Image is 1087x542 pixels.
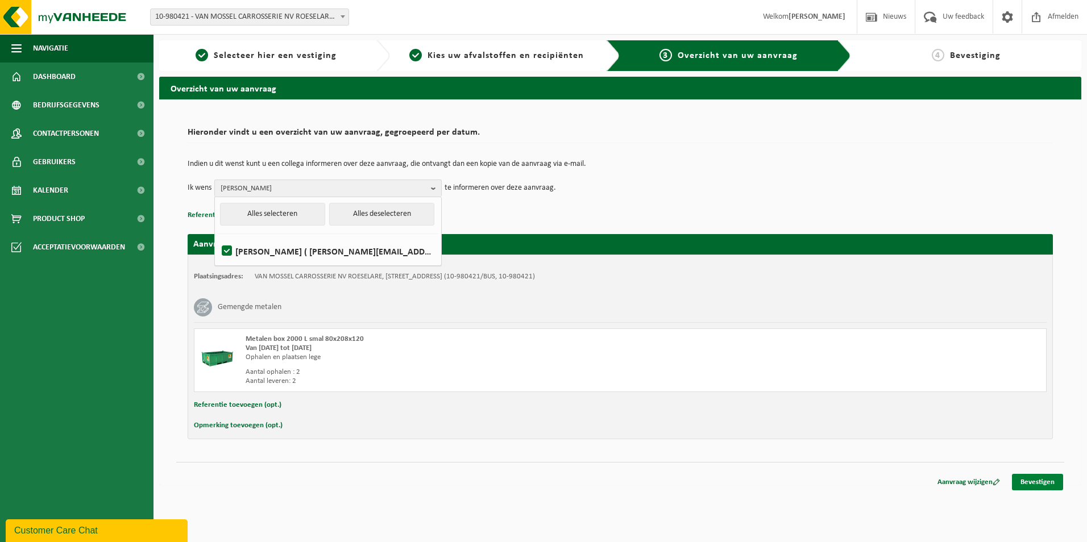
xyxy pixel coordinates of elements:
[255,272,535,281] td: VAN MOSSEL CARROSSERIE NV ROESELARE, [STREET_ADDRESS] (10-980421/BUS, 10-980421)
[200,335,234,369] img: PB-MB-2000-MET-GN-01.png
[409,49,422,61] span: 2
[33,119,99,148] span: Contactpersonen
[194,418,283,433] button: Opmerking toevoegen (opt.)
[188,208,275,223] button: Referentie toevoegen (opt.)
[950,51,1001,60] span: Bevestiging
[6,517,190,542] iframe: chat widget
[165,49,367,62] a: 1Selecteer hier een vestiging
[33,34,68,62] span: Navigatie
[445,180,556,197] p: te informeren over deze aanvraag.
[246,335,364,343] span: Metalen box 2000 L smal 80x208x120
[214,51,337,60] span: Selecteer hier een vestiging
[33,91,99,119] span: Bedrijfsgegevens
[218,298,281,316] h3: Gemengde metalen
[150,9,349,26] span: 10-980421 - VAN MOSSEL CARROSSERIE NV ROESELARE - ROESELARE
[221,180,426,197] span: [PERSON_NAME]
[33,148,76,176] span: Gebruikers
[329,203,434,226] button: Alles deselecteren
[932,49,944,61] span: 4
[194,398,281,412] button: Referentie toevoegen (opt.)
[196,49,208,61] span: 1
[188,180,211,197] p: Ik wens
[1012,474,1063,490] a: Bevestigen
[33,233,125,261] span: Acceptatievoorwaarden
[159,77,1081,99] h2: Overzicht van uw aanvraag
[220,203,325,226] button: Alles selecteren
[194,273,243,280] strong: Plaatsingsadres:
[151,9,348,25] span: 10-980421 - VAN MOSSEL CARROSSERIE NV ROESELARE - ROESELARE
[246,377,666,386] div: Aantal leveren: 2
[188,128,1053,143] h2: Hieronder vindt u een overzicht van uw aanvraag, gegroepeerd per datum.
[246,344,312,352] strong: Van [DATE] tot [DATE]
[929,474,1009,490] a: Aanvraag wijzigen
[219,243,435,260] label: [PERSON_NAME] ( [PERSON_NAME][EMAIL_ADDRESS][DOMAIN_NAME] )
[33,205,85,233] span: Product Shop
[188,160,1053,168] p: Indien u dit wenst kunt u een collega informeren over deze aanvraag, die ontvangt dan een kopie v...
[246,353,666,362] div: Ophalen en plaatsen lege
[428,51,584,60] span: Kies uw afvalstoffen en recipiënten
[214,180,442,197] button: [PERSON_NAME]
[246,368,666,377] div: Aantal ophalen : 2
[33,62,76,91] span: Dashboard
[659,49,672,61] span: 3
[193,240,279,249] strong: Aanvraag voor [DATE]
[33,176,68,205] span: Kalender
[789,12,845,21] strong: [PERSON_NAME]
[396,49,598,62] a: 2Kies uw afvalstoffen en recipiënten
[678,51,798,60] span: Overzicht van uw aanvraag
